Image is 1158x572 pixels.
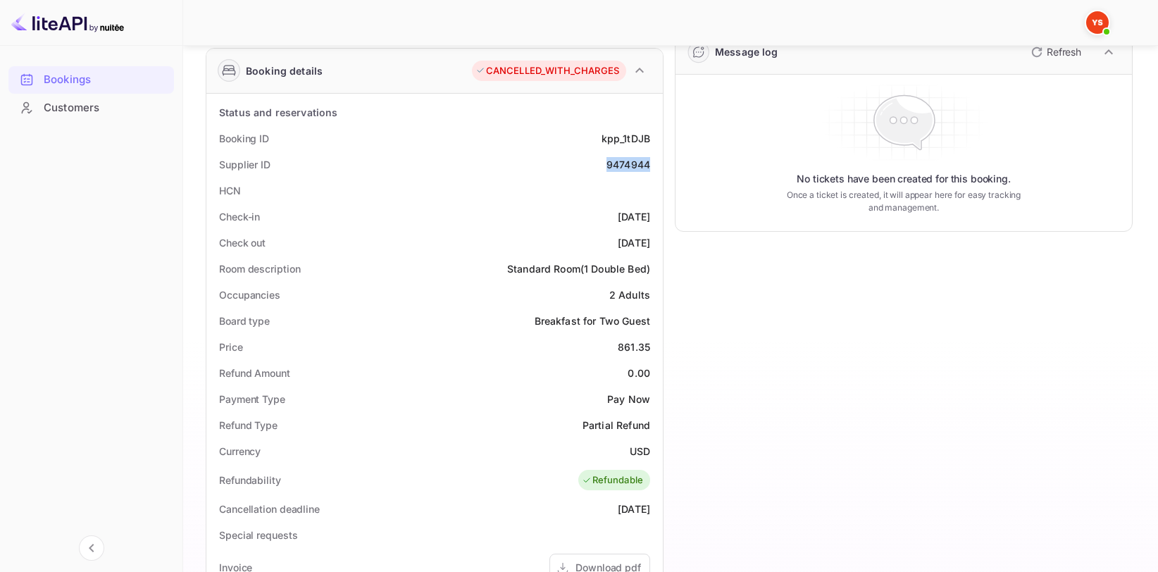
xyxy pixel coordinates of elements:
div: USD [630,444,650,459]
p: Refresh [1047,44,1081,59]
img: Yandex Support [1086,11,1109,34]
div: Currency [219,444,261,459]
div: Customers [8,94,174,122]
div: HCN [219,183,241,198]
div: Room description [219,261,300,276]
a: Customers [8,94,174,120]
div: Special requests [219,528,297,542]
div: [DATE] [618,502,650,516]
div: Message log [715,44,778,59]
div: Price [219,340,243,354]
div: Partial Refund [583,418,650,433]
div: Bookings [44,72,167,88]
div: Refundable [582,473,644,487]
div: Customers [44,100,167,116]
div: 9474944 [606,157,650,172]
div: Payment Type [219,392,285,406]
div: Refund Amount [219,366,290,380]
button: Refresh [1023,41,1087,63]
div: Status and reservations [219,105,337,120]
div: Standard Room(1 Double Bed) [507,261,650,276]
div: 0.00 [628,366,650,380]
div: Check-in [219,209,260,224]
div: Refundability [219,473,281,487]
button: Collapse navigation [79,535,104,561]
div: CANCELLED_WITH_CHARGES [475,64,619,78]
div: [DATE] [618,209,650,224]
p: No tickets have been created for this booking. [797,172,1011,186]
div: 861.35 [618,340,650,354]
div: Cancellation deadline [219,502,320,516]
div: Board type [219,313,270,328]
div: Supplier ID [219,157,270,172]
div: [DATE] [618,235,650,250]
div: Check out [219,235,266,250]
a: Bookings [8,66,174,92]
div: Pay Now [607,392,650,406]
p: Once a ticket is created, it will appear here for easy tracking and management. [781,189,1026,214]
div: 2 Adults [609,287,650,302]
div: Booking details [246,63,323,78]
img: LiteAPI logo [11,11,124,34]
div: Booking ID [219,131,269,146]
div: Breakfast for Two Guest [535,313,650,328]
div: Occupancies [219,287,280,302]
div: Bookings [8,66,174,94]
div: kpp_1tDJB [602,131,650,146]
div: Refund Type [219,418,278,433]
